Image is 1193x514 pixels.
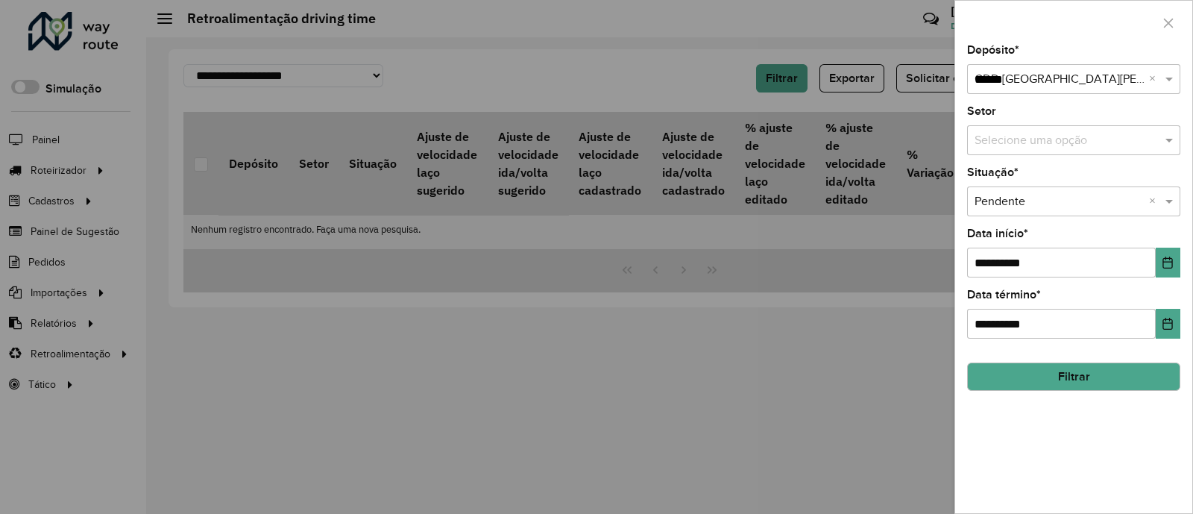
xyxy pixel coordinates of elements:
[967,102,996,120] label: Setor
[1156,309,1180,339] button: Choose Date
[967,363,1180,391] button: Filtrar
[1149,70,1162,88] span: Clear all
[967,41,1019,59] label: Depósito
[967,225,1028,242] label: Data início
[967,163,1019,181] label: Situação
[1156,248,1180,278] button: Choose Date
[967,286,1041,304] label: Data término
[1149,192,1162,210] span: Clear all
